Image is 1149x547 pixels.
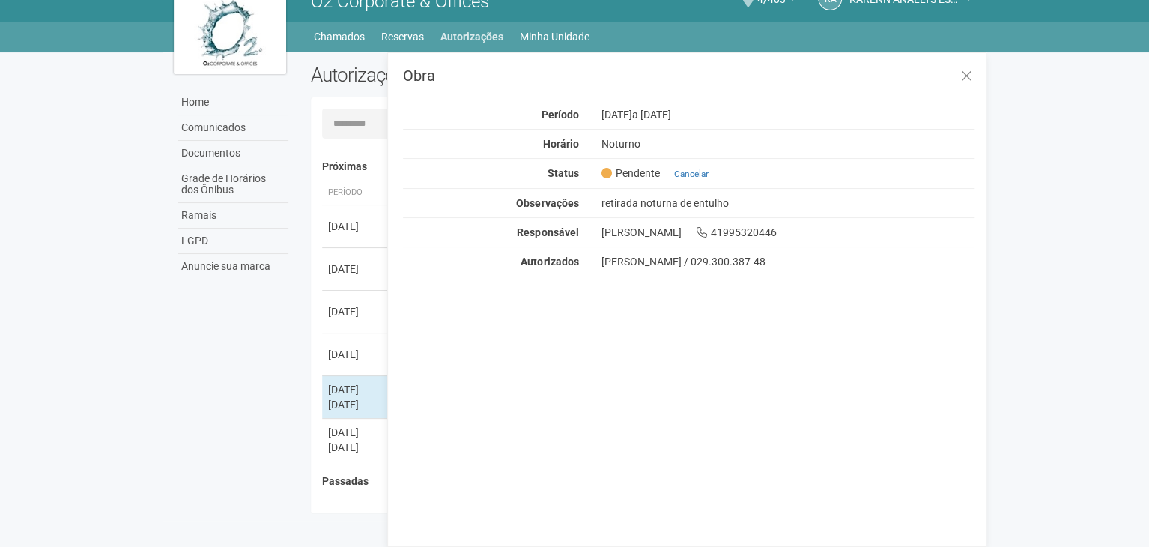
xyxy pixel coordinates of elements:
div: [PERSON_NAME] 41995320446 [589,226,986,239]
a: Comunicados [178,115,288,141]
th: Data [322,495,389,519]
a: Documentos [178,141,288,166]
a: Autorizações [440,26,503,47]
a: Reservas [381,26,424,47]
div: [DATE] [328,382,383,397]
a: LGPD [178,229,288,254]
strong: Horário [542,138,578,150]
strong: Responsável [517,226,578,238]
div: [DATE] [589,108,986,121]
div: [DATE] [328,397,383,412]
a: Grade de Horários dos Ônibus [178,166,288,203]
a: Anuncie sua marca [178,254,288,279]
div: Noturno [589,137,986,151]
div: retirada noturna de entulho [589,196,986,210]
span: | [665,169,667,179]
th: Período [322,181,389,205]
div: [DATE] [328,440,383,455]
h2: Autorizações [311,64,631,86]
div: [DATE] [328,425,383,440]
h3: Obra [403,68,974,83]
strong: Autorizados [521,256,578,268]
div: [DATE] [328,304,383,319]
a: Minha Unidade [520,26,589,47]
a: Chamados [314,26,365,47]
a: Cancelar [673,169,708,179]
div: [DATE] [328,347,383,362]
div: [DATE] [328,262,383,276]
span: Pendente [601,166,659,180]
h4: Próximas [322,161,964,172]
strong: Observações [516,197,578,209]
div: [DATE] [328,219,383,234]
div: [PERSON_NAME] / 029.300.387-48 [601,255,974,268]
a: Ramais [178,203,288,229]
strong: Status [547,167,578,179]
a: Home [178,90,288,115]
h4: Passadas [322,476,964,487]
strong: Período [541,109,578,121]
span: a [DATE] [631,109,670,121]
